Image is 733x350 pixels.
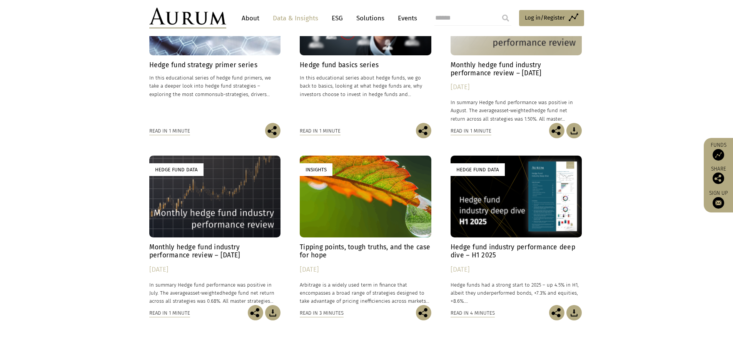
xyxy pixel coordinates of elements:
input: Submit [498,10,513,26]
img: Share this post [248,305,263,320]
a: Log in/Register [519,10,584,26]
div: Read in 4 minutes [451,309,495,317]
a: About [238,11,263,25]
div: Read in 1 minute [300,127,341,135]
a: Insights Tipping points, tough truths, and the case for hope [DATE] Arbitrage is a widely used te... [300,156,431,305]
img: Sign up to our newsletter [713,197,724,209]
a: Hedge Fund Data Monthly hedge fund industry performance review – [DATE] [DATE] In summary Hedge f... [149,156,281,305]
span: asset-weighted [188,290,222,296]
img: Share this post [265,123,281,138]
img: Aurum [149,8,226,28]
h4: Tipping points, tough truths, and the case for hope [300,243,431,259]
img: Share this post [416,123,431,138]
a: Hedge Fund Data Hedge fund industry performance deep dive – H1 2025 [DATE] Hedge funds had a stro... [451,156,582,305]
p: Arbitrage is a widely used term in finance that encompasses a broad range of strategies designed ... [300,281,431,305]
span: asset-weighted [497,108,531,113]
img: Share this post [416,305,431,320]
img: Download Article [566,305,582,320]
p: Hedge funds had a strong start to 2025 – up 4.5% in H1, albeit they underperformed bonds, +7.3% a... [451,281,582,305]
p: In summary Hedge fund performance was positive in July. The average hedge fund net return across ... [149,281,281,305]
img: Download Article [566,123,582,138]
div: [DATE] [451,264,582,275]
a: Funds [708,142,729,161]
div: Insights [300,163,332,176]
div: Read in 1 minute [451,127,491,135]
div: [DATE] [149,264,281,275]
div: [DATE] [451,82,582,93]
div: Hedge Fund Data [451,163,505,176]
div: Read in 1 minute [149,127,190,135]
h4: Hedge fund strategy primer series [149,61,281,69]
h4: Hedge fund industry performance deep dive – H1 2025 [451,243,582,259]
div: Share [708,166,729,184]
a: Solutions [352,11,388,25]
p: In this educational series of hedge fund primers, we take a deeper look into hedge fund strategie... [149,74,281,98]
a: Data & Insights [269,11,322,25]
a: Events [394,11,417,25]
img: Access Funds [713,149,724,161]
img: Share this post [713,173,724,184]
div: Read in 1 minute [149,309,190,317]
div: Read in 3 minutes [300,309,344,317]
h4: Monthly hedge fund industry performance review – [DATE] [451,61,582,77]
span: sub-strategies [215,91,248,97]
a: ESG [328,11,347,25]
span: Log in/Register [525,13,565,22]
div: [DATE] [300,264,431,275]
a: Sign up [708,190,729,209]
p: In summary Hedge fund performance was positive in August. The average hedge fund net return acros... [451,98,582,123]
h4: Hedge fund basics series [300,61,431,69]
h4: Monthly hedge fund industry performance review – [DATE] [149,243,281,259]
img: Share this post [549,123,564,138]
p: In this educational series about hedge funds, we go back to basics, looking at what hedge funds a... [300,74,431,98]
div: Hedge Fund Data [149,163,204,176]
img: Download Article [265,305,281,320]
img: Share this post [549,305,564,320]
